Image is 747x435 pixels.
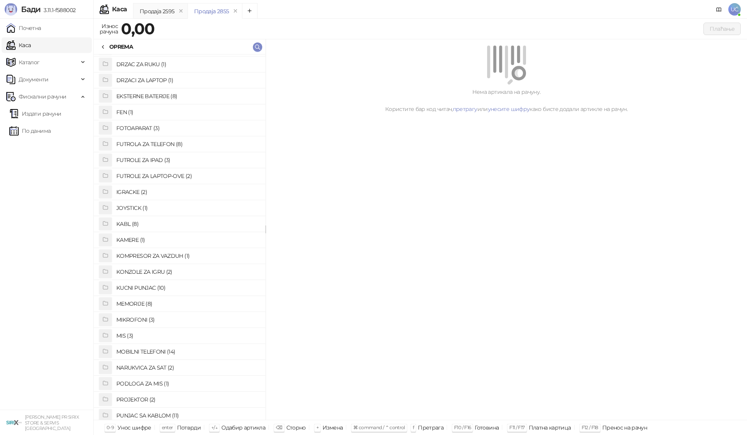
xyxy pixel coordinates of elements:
[582,424,598,430] span: F12 / F18
[116,202,259,214] h4: JOYSTICK (1)
[418,423,444,433] div: Претрага
[116,106,259,118] h4: FEN (1)
[117,423,151,433] div: Унос шифре
[98,21,119,37] div: Износ рачуна
[353,424,405,430] span: ⌘ command / ⌃ control
[116,313,259,326] h4: MIKROFONI (3)
[116,154,259,166] h4: FUTROLE ZA IPAD (3)
[112,6,127,12] div: Каса
[194,7,229,16] div: Продаја 2855
[6,37,31,53] a: Каса
[275,88,738,113] div: Нема артикала на рачуну. Користите бар код читач, или како бисте додали артикле на рачун.
[728,3,741,16] span: UĆ
[703,23,741,35] button: Плаћање
[116,298,259,310] h4: MEMORIJE (8)
[5,3,17,16] img: Logo
[475,423,499,433] div: Готовина
[116,345,259,358] h4: MOBILNI TELEFONI (14)
[116,250,259,262] h4: KOMPRESOR ZA VAZDUH (1)
[713,3,725,16] a: Документација
[242,3,258,19] button: Add tab
[116,393,259,406] h4: PROJEKTOR (2)
[316,424,319,430] span: +
[116,138,259,150] h4: FUTROLA ZA TELEFON (8)
[176,8,186,14] button: remove
[488,106,530,113] a: унесите шифру
[40,7,75,14] span: 3.11.1-f588002
[116,361,259,374] h4: NARUKVICA ZA SAT (2)
[509,424,524,430] span: F11 / F17
[25,414,79,431] small: [PERSON_NAME] PR SIRIX STORE & SERVIS [GEOGRAPHIC_DATA]
[107,424,114,430] span: 0-9
[116,170,259,182] h4: FUTROLE ZA LAPTOP-OVE (2)
[529,423,571,433] div: Платна картица
[6,415,22,430] img: 64x64-companyLogo-cb9a1907-c9b0-4601-bb5e-5084e694c383.png
[116,266,259,278] h4: KONZOLE ZA IGRU (2)
[116,218,259,230] h4: KABL (8)
[177,423,201,433] div: Потврди
[9,123,51,139] a: По данима
[286,423,306,433] div: Сторно
[116,90,259,102] h4: EKSTERNE BATERIJE (8)
[94,55,265,420] div: grid
[6,20,41,36] a: Почетна
[19,89,66,104] span: Фискални рачуни
[211,424,217,430] span: ↑/↓
[230,8,240,14] button: remove
[454,424,471,430] span: F10 / F16
[121,19,154,38] strong: 0,00
[413,424,414,430] span: f
[162,424,173,430] span: enter
[453,106,477,113] a: претрагу
[221,423,265,433] div: Одабир артикла
[116,409,259,422] h4: PUNJAC SA KABLOM (11)
[116,58,259,70] h4: DRZAC ZA RUKU (1)
[116,329,259,342] h4: MIS (3)
[116,282,259,294] h4: KUCNI PUNJAC (10)
[116,234,259,246] h4: KAMERE (1)
[19,55,40,70] span: Каталог
[276,424,282,430] span: ⌫
[116,186,259,198] h4: IGRACKE (2)
[9,106,61,122] a: Издати рачуни
[602,423,647,433] div: Пренос на рачун
[21,5,40,14] span: Бади
[116,74,259,86] h4: DRZACI ZA LAPTOP (1)
[116,122,259,134] h4: FOTOAPARAT (3)
[19,72,48,87] span: Документи
[323,423,343,433] div: Измена
[116,377,259,390] h4: PODLOGA ZA MIS (1)
[109,42,133,51] div: OPREMA
[140,7,174,16] div: Продаја 2595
